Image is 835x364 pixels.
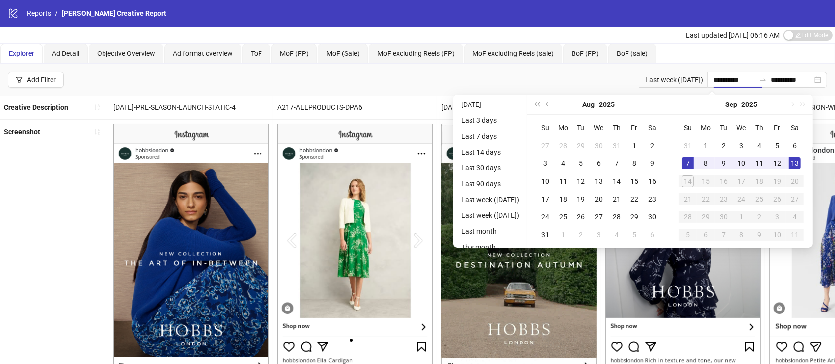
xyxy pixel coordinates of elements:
[572,119,590,137] th: Tu
[8,72,64,88] button: Add Filter
[273,96,437,119] div: A217-ALLPRODUCTS-DPA6
[611,193,623,205] div: 21
[628,157,640,169] div: 8
[682,157,694,169] div: 7
[472,50,554,57] span: MoF excluding Reels (sale)
[554,190,572,208] td: 2025-08-18
[4,104,68,111] b: Creative Description
[557,157,569,169] div: 4
[646,140,658,152] div: 2
[697,172,715,190] td: 2025-09-15
[539,175,551,187] div: 10
[536,208,554,226] td: 2025-08-24
[643,137,661,155] td: 2025-08-02
[628,140,640,152] div: 1
[697,155,715,172] td: 2025-09-08
[590,226,608,244] td: 2025-09-03
[735,229,747,241] div: 8
[554,208,572,226] td: 2025-08-25
[536,137,554,155] td: 2025-07-27
[531,95,542,114] button: Last year (Control + left)
[593,157,605,169] div: 6
[735,193,747,205] div: 24
[726,95,738,114] button: Choose a month
[536,119,554,137] th: Su
[554,155,572,172] td: 2025-08-04
[457,114,523,126] li: Last 3 days
[572,190,590,208] td: 2025-08-19
[377,50,455,57] span: MoF excluding Reels (FP)
[593,175,605,187] div: 13
[771,175,783,187] div: 19
[572,50,599,57] span: BoF (FP)
[575,229,587,241] div: 2
[732,208,750,226] td: 2025-10-01
[753,193,765,205] div: 25
[789,175,801,187] div: 20
[697,137,715,155] td: 2025-09-01
[643,190,661,208] td: 2025-08-23
[771,193,783,205] div: 26
[789,193,801,205] div: 27
[768,190,786,208] td: 2025-09-26
[593,193,605,205] div: 20
[718,175,730,187] div: 16
[628,175,640,187] div: 15
[700,175,712,187] div: 15
[786,155,804,172] td: 2025-09-13
[768,155,786,172] td: 2025-09-12
[626,226,643,244] td: 2025-09-05
[697,208,715,226] td: 2025-09-29
[611,211,623,223] div: 28
[457,241,523,253] li: This month
[643,155,661,172] td: 2025-08-09
[590,190,608,208] td: 2025-08-20
[753,140,765,152] div: 4
[732,190,750,208] td: 2025-09-24
[539,211,551,223] div: 24
[94,104,101,111] span: sort-ascending
[753,175,765,187] div: 18
[735,175,747,187] div: 17
[457,146,523,158] li: Last 14 days
[753,157,765,169] div: 11
[639,72,707,88] div: Last week ([DATE])
[735,211,747,223] div: 1
[593,229,605,241] div: 3
[52,50,79,57] span: Ad Detail
[4,128,40,136] b: Screenshot
[700,193,712,205] div: 22
[628,193,640,205] div: 22
[557,193,569,205] div: 18
[539,193,551,205] div: 17
[771,229,783,241] div: 10
[626,137,643,155] td: 2025-08-01
[715,226,732,244] td: 2025-10-07
[686,31,780,39] span: Last updated [DATE] 06:16 AM
[590,208,608,226] td: 2025-08-27
[646,229,658,241] div: 6
[682,140,694,152] div: 31
[608,190,626,208] td: 2025-08-21
[768,172,786,190] td: 2025-09-19
[646,211,658,223] div: 30
[786,226,804,244] td: 2025-10-11
[457,178,523,190] li: Last 90 days
[715,190,732,208] td: 2025-09-23
[700,229,712,241] div: 6
[697,119,715,137] th: Mo
[786,172,804,190] td: 2025-09-20
[771,211,783,223] div: 3
[682,229,694,241] div: 5
[536,190,554,208] td: 2025-08-17
[457,194,523,206] li: Last week ([DATE])
[575,140,587,152] div: 29
[679,190,697,208] td: 2025-09-21
[457,225,523,237] li: Last month
[572,172,590,190] td: 2025-08-12
[646,175,658,187] div: 16
[768,137,786,155] td: 2025-09-05
[735,140,747,152] div: 3
[700,140,712,152] div: 1
[626,172,643,190] td: 2025-08-15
